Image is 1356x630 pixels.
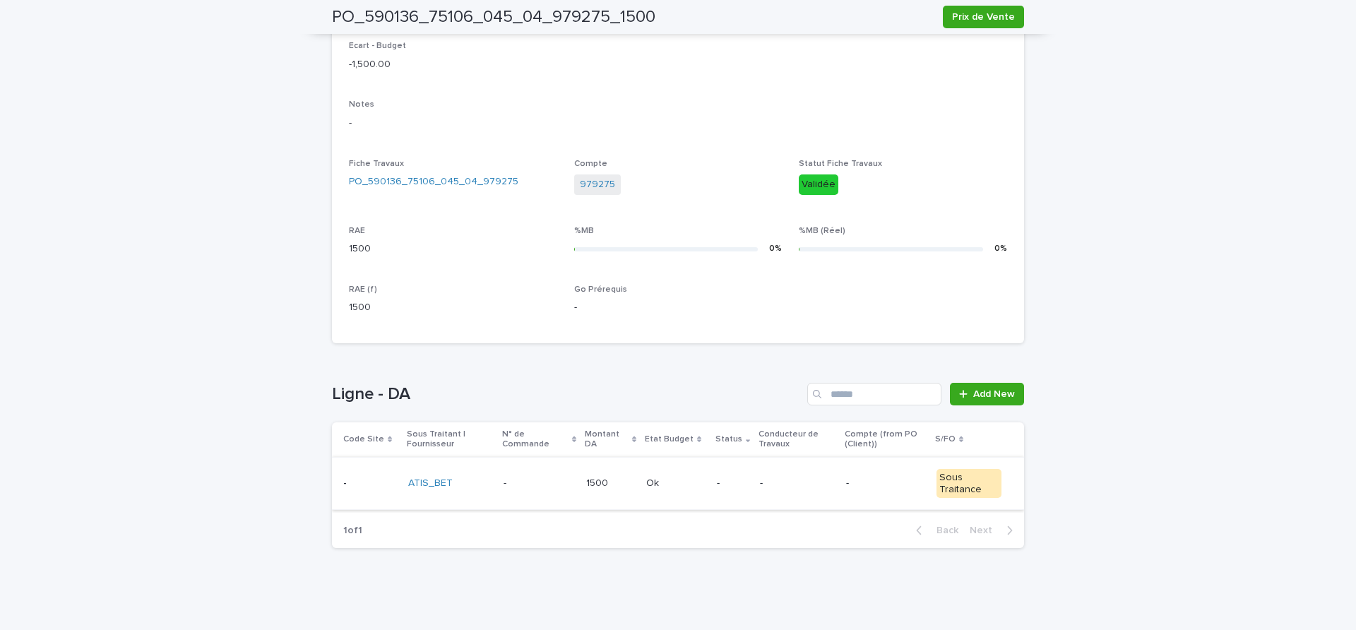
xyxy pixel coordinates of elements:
a: Add New [950,383,1024,405]
div: 0 % [994,242,1007,256]
span: RAE [349,227,365,235]
p: 1 of 1 [332,513,374,548]
p: -1,500.00 [349,57,557,72]
span: Statut Fiche Travaux [799,160,882,168]
p: Ok [646,475,662,489]
p: - [760,477,835,489]
p: Conducteur de Travaux [759,427,836,453]
input: Search [807,383,941,405]
h2: PO_590136_75106_045_04_979275_1500 [332,7,655,28]
span: %MB [574,227,594,235]
p: 1500 [349,242,557,256]
span: Add New [973,389,1015,399]
p: Code Site [343,432,384,447]
p: - [846,477,925,489]
p: S/FO [935,432,956,447]
p: Sous Traitant | Fournisseur [407,427,494,453]
p: - [717,477,749,489]
div: Sous Traitance [936,469,1001,499]
p: - [574,300,783,315]
span: Notes [349,100,374,109]
a: PO_590136_75106_045_04_979275 [349,174,518,189]
p: - [343,475,350,489]
p: - [349,116,1007,131]
span: Next [970,525,1001,535]
button: Back [905,524,964,537]
a: ATIS_BET [408,477,453,489]
button: Next [964,524,1024,537]
span: Ecart - Budget [349,42,406,50]
div: Validée [799,174,838,195]
a: 979275 [580,177,615,192]
span: Go Prérequis [574,285,627,294]
p: Etat Budget [645,432,694,447]
p: 1500 [349,300,557,315]
p: Compte (from PO (Client)) [845,427,927,453]
p: 1500 [586,475,611,489]
span: Back [928,525,958,535]
p: Montant DA [585,427,629,453]
div: 0 % [769,242,782,256]
span: Compte [574,160,607,168]
p: N° de Commande [502,427,568,453]
p: - [504,475,509,489]
span: RAE (f) [349,285,377,294]
p: Status [715,432,742,447]
button: Prix de Vente [943,6,1024,28]
span: Fiche Travaux [349,160,404,168]
span: Prix de Vente [952,10,1015,24]
tr: -- ATIS_BET -- 15001500 OkOk ---Sous Traitance [332,457,1024,510]
h1: Ligne - DA [332,384,802,405]
span: %MB (Réel) [799,227,845,235]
